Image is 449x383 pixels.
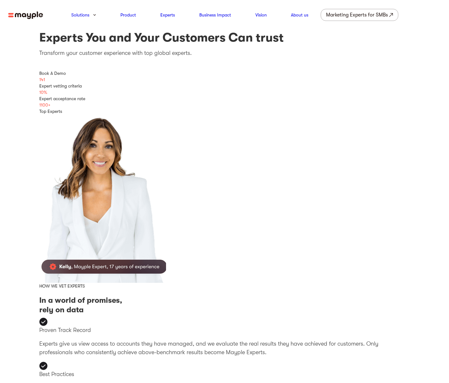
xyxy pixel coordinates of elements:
[321,9,398,21] a: Marketing Experts for SMBs
[39,70,410,76] div: Book A Demo
[39,340,410,357] p: Experts give us view access to accounts they have managed, and we evaluate the real results they ...
[39,283,410,289] div: HOW WE VET EXPERTS
[71,11,89,19] a: Solutions
[326,10,388,19] div: Marketing Experts for SMBs
[39,83,410,89] div: Expert vetting criteria
[39,102,410,108] div: 1100+
[39,370,410,379] p: Best Practices
[39,30,410,45] h1: Experts You and Your Customers Can trust
[199,11,231,19] a: Business Impact
[39,295,410,315] h3: In a world of promises, rely on data
[39,114,166,283] img: Mark Farias Mayple Expert
[39,95,410,102] div: Expert acceptance rate
[160,11,175,19] a: Experts
[39,108,410,114] div: Top Experts
[39,76,410,83] div: 141
[255,11,267,19] a: Vision
[8,11,43,19] img: mayple-logo
[39,89,410,95] div: 10%
[39,49,410,57] p: Transform your customer experience with top global experts.
[39,326,410,334] p: Proven Track Record
[93,14,96,16] img: arrow-down
[291,11,308,19] a: About us
[120,11,136,19] a: Product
